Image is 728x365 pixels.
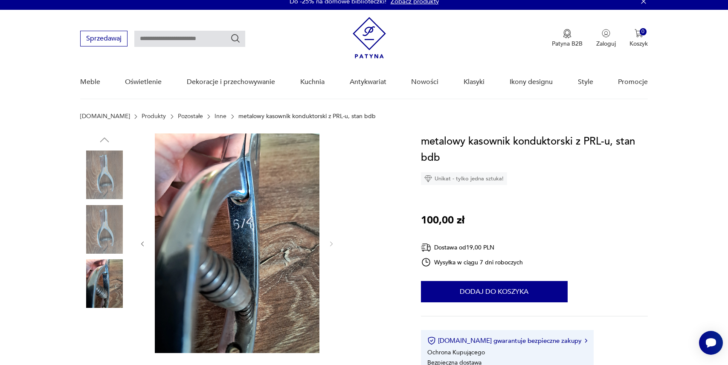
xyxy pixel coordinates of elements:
p: Patyna B2B [552,40,583,48]
h1: metalowy kasownik konduktorski z PRL-u, stan bdb [421,133,648,166]
a: Sprzedawaj [80,36,128,42]
a: Ikona medaluPatyna B2B [552,29,583,48]
div: Dostawa od 19,00 PLN [421,242,523,253]
li: Ochrona Kupującego [427,348,485,356]
button: Szukaj [230,33,241,43]
button: Dodaj do koszyka [421,281,568,302]
a: Klasyki [464,66,484,98]
div: Wysyłka w ciągu 7 dni roboczych [421,257,523,267]
a: Antykwariat [350,66,386,98]
img: Ikona medalu [563,29,571,38]
p: Koszyk [629,40,648,48]
a: [DOMAIN_NAME] [80,113,130,120]
a: Kuchnia [300,66,325,98]
a: Oświetlenie [125,66,162,98]
img: Ikona certyfikatu [427,336,436,345]
img: Zdjęcie produktu metalowy kasownik konduktorski z PRL-u, stan bdb [155,133,319,353]
img: Ikona strzałki w prawo [585,339,587,343]
p: 100,00 zł [421,212,464,229]
a: Promocje [618,66,648,98]
img: Zdjęcie produktu metalowy kasownik konduktorski z PRL-u, stan bdb [80,205,129,254]
a: Pozostałe [178,113,203,120]
img: Ikona diamentu [424,175,432,182]
div: 0 [640,28,647,35]
img: Zdjęcie produktu metalowy kasownik konduktorski z PRL-u, stan bdb [80,151,129,199]
img: Ikona dostawy [421,242,431,253]
img: Patyna - sklep z meblami i dekoracjami vintage [353,17,386,58]
a: Produkty [142,113,166,120]
a: Nowości [411,66,438,98]
a: Dekoracje i przechowywanie [187,66,275,98]
a: Meble [80,66,100,98]
div: Unikat - tylko jedna sztuka! [421,172,507,185]
a: Style [578,66,593,98]
button: 0Koszyk [629,29,648,48]
img: Ikona koszyka [635,29,643,38]
button: Zaloguj [596,29,616,48]
p: Zaloguj [596,40,616,48]
img: Zdjęcie produktu metalowy kasownik konduktorski z PRL-u, stan bdb [80,259,129,308]
img: Ikonka użytkownika [602,29,610,38]
a: Ikony designu [510,66,553,98]
button: [DOMAIN_NAME] gwarantuje bezpieczne zakupy [427,336,587,345]
iframe: Smartsupp widget button [699,331,723,355]
button: Patyna B2B [552,29,583,48]
a: Inne [215,113,226,120]
p: metalowy kasownik konduktorski z PRL-u, stan bdb [238,113,376,120]
button: Sprzedawaj [80,31,128,46]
